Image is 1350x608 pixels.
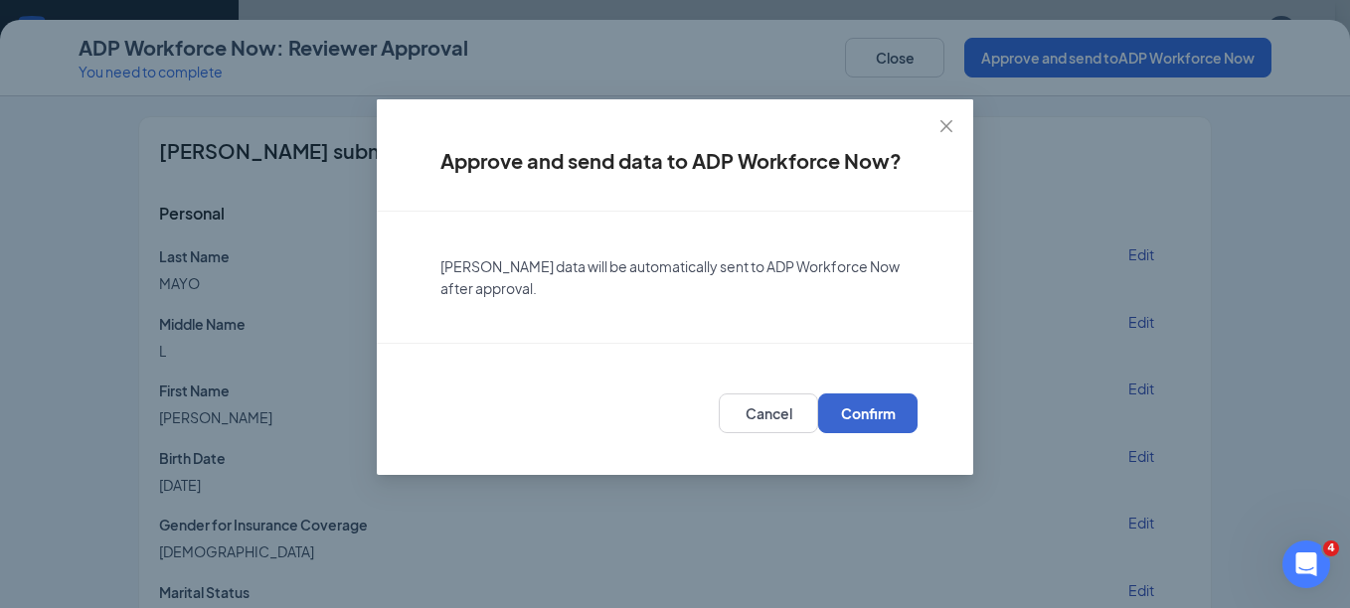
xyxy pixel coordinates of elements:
[841,403,896,423] span: Confirm
[920,99,973,153] button: Close
[818,393,918,433] button: Confirm
[1323,540,1339,556] span: 4
[440,147,910,175] h4: Approve and send data to ADP Workforce Now?
[440,257,900,297] span: [PERSON_NAME] data will be automatically sent to ADP Workforce Now after approval.
[719,393,818,433] button: Cancel
[938,118,954,134] span: close
[1282,540,1330,588] iframe: Intercom live chat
